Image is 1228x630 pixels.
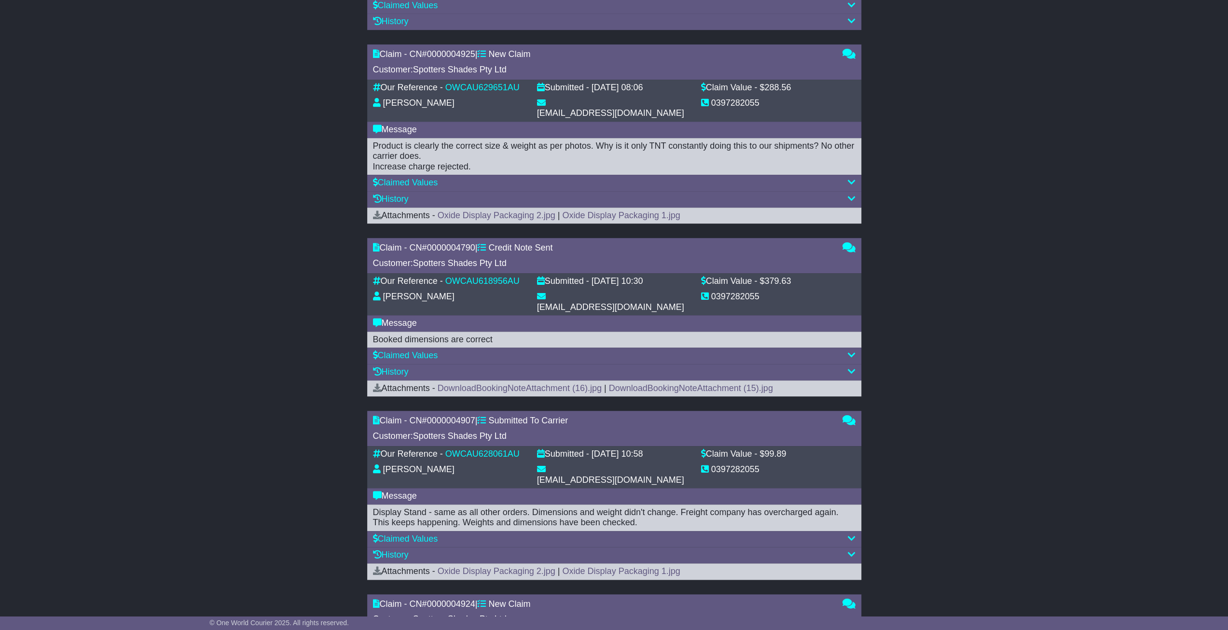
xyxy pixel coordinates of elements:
[373,550,409,560] a: History
[413,431,507,441] span: Spotters Shades Pty Ltd
[373,125,855,135] div: Message
[445,449,520,459] a: OWCAU628061AU
[209,619,349,627] span: © One World Courier 2025. All rights reserved.
[438,383,602,393] a: DownloadBookingNoteAttachment (16).jpg
[383,98,455,109] div: [PERSON_NAME]
[373,566,435,576] span: Attachments -
[759,449,786,460] div: $99.89
[373,194,409,204] a: History
[604,383,607,393] span: |
[701,276,758,287] div: Claim Value -
[373,416,833,426] div: Claim - CN# |
[445,83,520,92] a: OWCAU629651AU
[373,16,855,27] div: History
[562,210,680,220] a: Oxide Display Packaging 1.jpg
[711,98,759,109] div: 0397282055
[759,83,791,93] div: $288.56
[759,276,791,287] div: $379.63
[537,83,589,93] div: Submitted -
[373,534,855,545] div: Claimed Values
[383,464,455,475] div: [PERSON_NAME]
[608,383,773,393] a: DownloadBookingNoteAttachment (15).jpg
[373,141,855,172] div: Product is clearly the correct size & weight as per photos. Why is it only TNT constantly doing t...
[488,416,568,425] span: Submitted To Carrier
[701,83,758,93] div: Claim Value -
[373,599,833,610] div: Claim - CN# |
[373,0,855,11] div: Claimed Values
[373,335,855,345] div: Booked dimensions are correct
[413,258,507,268] span: Spotters Shades Pty Ltd
[373,449,443,460] div: Our Reference -
[373,178,855,188] div: Claimed Values
[373,194,855,205] div: History
[373,431,833,442] div: Customer:
[438,210,555,220] a: Oxide Display Packaging 2.jpg
[488,243,552,252] span: Credit Note Sent
[373,16,409,26] a: History
[592,83,643,93] div: [DATE] 08:06
[488,599,530,609] span: New Claim
[537,276,589,287] div: Submitted -
[427,49,475,59] span: 0000004925
[427,599,475,609] span: 0000004924
[373,350,438,360] a: Claimed Values
[537,449,589,460] div: Submitted -
[373,258,833,269] div: Customer:
[445,276,520,286] a: OWCAU618956AU
[373,49,833,60] div: Claim - CN# |
[373,276,443,287] div: Our Reference -
[373,350,855,361] div: Claimed Values
[373,83,443,93] div: Our Reference -
[427,416,475,425] span: 0000004907
[373,178,438,187] a: Claimed Values
[373,614,833,625] div: Customer:
[427,243,475,252] span: 0000004790
[373,491,855,502] div: Message
[373,507,855,528] div: Display Stand - same as all other orders. Dimensions and weight didn't change. Freight company ha...
[383,292,455,302] div: [PERSON_NAME]
[711,292,759,302] div: 0397282055
[558,566,560,576] span: |
[558,210,560,220] span: |
[373,383,435,393] span: Attachments -
[592,276,643,287] div: [DATE] 10:30
[373,210,435,220] span: Attachments -
[701,449,758,460] div: Claim Value -
[537,475,684,486] div: [EMAIL_ADDRESS][DOMAIN_NAME]
[413,65,507,74] span: Spotters Shades Pty Ltd
[373,318,855,329] div: Message
[373,534,438,544] a: Claimed Values
[373,367,409,377] a: History
[562,566,680,576] a: Oxide Display Packaging 1.jpg
[592,449,643,460] div: [DATE] 10:58
[537,108,684,119] div: [EMAIL_ADDRESS][DOMAIN_NAME]
[373,243,833,253] div: Claim - CN# |
[373,65,833,75] div: Customer:
[373,0,438,10] a: Claimed Values
[488,49,530,59] span: New Claim
[438,566,555,576] a: Oxide Display Packaging 2.jpg
[373,367,855,378] div: History
[413,614,507,624] span: Spotters Shades Pty Ltd
[537,302,684,313] div: [EMAIL_ADDRESS][DOMAIN_NAME]
[711,464,759,475] div: 0397282055
[373,550,855,560] div: History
